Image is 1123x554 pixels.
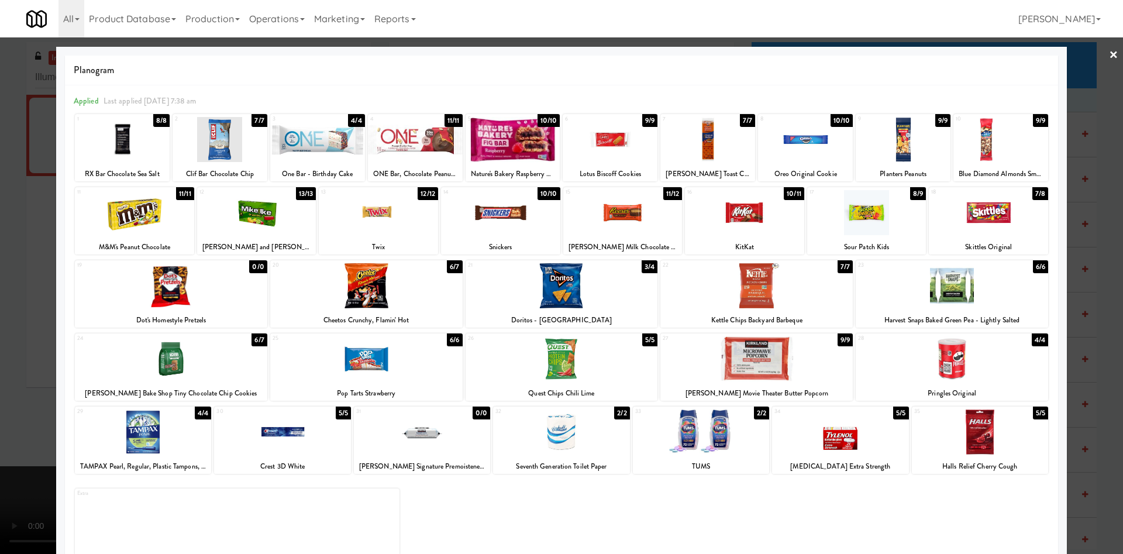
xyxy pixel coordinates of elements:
div: Blue Diamond Almonds Smokehouse [953,167,1048,181]
div: 19 [77,260,171,270]
div: 6/7 [252,333,267,346]
div: 7 [663,114,708,124]
div: 2/2 [754,407,769,419]
div: 21 [468,260,561,270]
div: 3/4 [642,260,657,273]
div: 332/2TUMS [633,407,769,474]
div: 7/8 [1032,187,1048,200]
div: 7/7 [252,114,267,127]
div: TUMS [633,459,769,474]
div: [PERSON_NAME] Toast Chee Peanut Butter [660,167,755,181]
div: Twix [321,240,436,254]
div: M&M's Peanut Chocolate [77,240,192,254]
div: 69/9Lotus Biscoff Cookies [563,114,657,181]
div: 2/2 [614,407,629,419]
div: [PERSON_NAME] and [PERSON_NAME] Original [197,240,316,254]
div: Twix [319,240,438,254]
div: Cheetos Crunchy, Flamin' Hot [270,313,463,328]
div: 246/7[PERSON_NAME] Bake Shop Tiny Chocolate Chip Cookies [75,333,267,401]
div: 1410/10Snickers [441,187,560,254]
div: 1610/11KitKat [685,187,804,254]
div: Pop Tarts Strawberry [270,386,463,401]
div: 11/11 [445,114,463,127]
div: 16 [687,187,745,197]
div: Seventh Generation Toilet Paper [495,459,628,474]
div: Seventh Generation Toilet Paper [493,459,629,474]
div: Snickers [441,240,560,254]
div: [MEDICAL_DATA] Extra Strength [774,459,907,474]
div: [PERSON_NAME] Milk Chocolate Peanut Butter [563,240,683,254]
div: [PERSON_NAME] Signature Premoistened Flushable Wipes [354,459,490,474]
div: 4/4 [1032,333,1048,346]
div: Lotus Biscoff Cookies [564,167,656,181]
div: 227/7Kettle Chips Backyard Barbeque [660,260,853,328]
div: [PERSON_NAME] Toast Chee Peanut Butter [662,167,753,181]
div: 1213/13[PERSON_NAME] and [PERSON_NAME] Original [197,187,316,254]
div: Oreo Original Cookie [758,167,853,181]
div: 109/9Blue Diamond Almonds Smokehouse [953,114,1048,181]
div: Snickers [443,240,559,254]
div: 0/0 [249,260,267,273]
div: 6/6 [1033,260,1048,273]
div: 355/5Halls Relief Cherry Cough [912,407,1048,474]
div: Crest 3D White [214,459,350,474]
div: TAMPAX Pearl, Regular, Plastic Tampons, Unscented [75,459,211,474]
div: TUMS [635,459,767,474]
div: Lotus Biscoff Cookies [563,167,657,181]
div: 77/7[PERSON_NAME] Toast Chee Peanut Butter [660,114,755,181]
div: 35 [914,407,980,417]
div: 10/10 [538,114,560,127]
div: Clif Bar Chocolate Chip [173,167,267,181]
div: 5 [468,114,513,124]
div: 5/5 [893,407,908,419]
div: Harvest Snaps Baked Green Pea - Lightly Salted [857,313,1046,328]
div: Skittles Original [931,240,1046,254]
div: 11 [77,187,135,197]
div: [PERSON_NAME] Signature Premoistened Flushable Wipes [356,459,488,474]
div: 6/6 [447,333,462,346]
div: 6/7 [447,260,462,273]
div: 2 [175,114,220,124]
div: 8 [760,114,805,124]
div: 256/6Pop Tarts Strawberry [270,333,463,401]
div: [PERSON_NAME] Milk Chocolate Peanut Butter [565,240,681,254]
div: Quest Chips Chili Lime [466,386,658,401]
div: [MEDICAL_DATA] Extra Strength [772,459,908,474]
div: 9/9 [642,114,657,127]
div: 310/0[PERSON_NAME] Signature Premoistened Flushable Wipes [354,407,490,474]
div: 22 [663,260,756,270]
div: 810/10Oreo Original Cookie [758,114,853,181]
div: 8/9 [910,187,926,200]
div: Dot's Homestyle Pretzels [75,313,267,328]
div: [PERSON_NAME] and [PERSON_NAME] Original [199,240,315,254]
div: 8/8 [153,114,170,127]
div: 5/5 [642,333,657,346]
div: Cheetos Crunchy, Flamin' Hot [272,313,461,328]
div: Doritos - [GEOGRAPHIC_DATA] [467,313,656,328]
div: 7/7 [838,260,853,273]
div: 9/9 [935,114,950,127]
div: 3 [273,114,318,124]
div: Pringles Original [857,386,1046,401]
div: 265/5Quest Chips Chili Lime [466,333,658,401]
div: Planters Peanuts [857,167,949,181]
div: 24 [77,333,171,343]
div: 18/8RX Bar Chocolate Sea Salt [75,114,170,181]
div: 236/6Harvest Snaps Baked Green Pea - Lightly Salted [856,260,1048,328]
div: 27 [663,333,756,343]
div: 206/7Cheetos Crunchy, Flamin' Hot [270,260,463,328]
div: 213/4Doritos - [GEOGRAPHIC_DATA] [466,260,658,328]
div: ONE Bar, Chocolate Peanut Butter Cup [368,167,463,181]
div: 10/11 [784,187,804,200]
div: Oreo Original Cookie [760,167,851,181]
span: Last applied [DATE] 7:38 am [104,95,197,106]
div: 34 [774,407,840,417]
div: 322/2Seventh Generation Toilet Paper [493,407,629,474]
div: [PERSON_NAME] Movie Theater Butter Popcorn [660,386,853,401]
div: 294/4TAMPAX Pearl, Regular, Plastic Tampons, Unscented [75,407,211,474]
span: Applied [74,95,99,106]
div: 32 [495,407,561,417]
div: 1511/12[PERSON_NAME] Milk Chocolate Peanut Butter [563,187,683,254]
div: Crest 3D White [216,459,349,474]
div: Extra [77,488,237,498]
